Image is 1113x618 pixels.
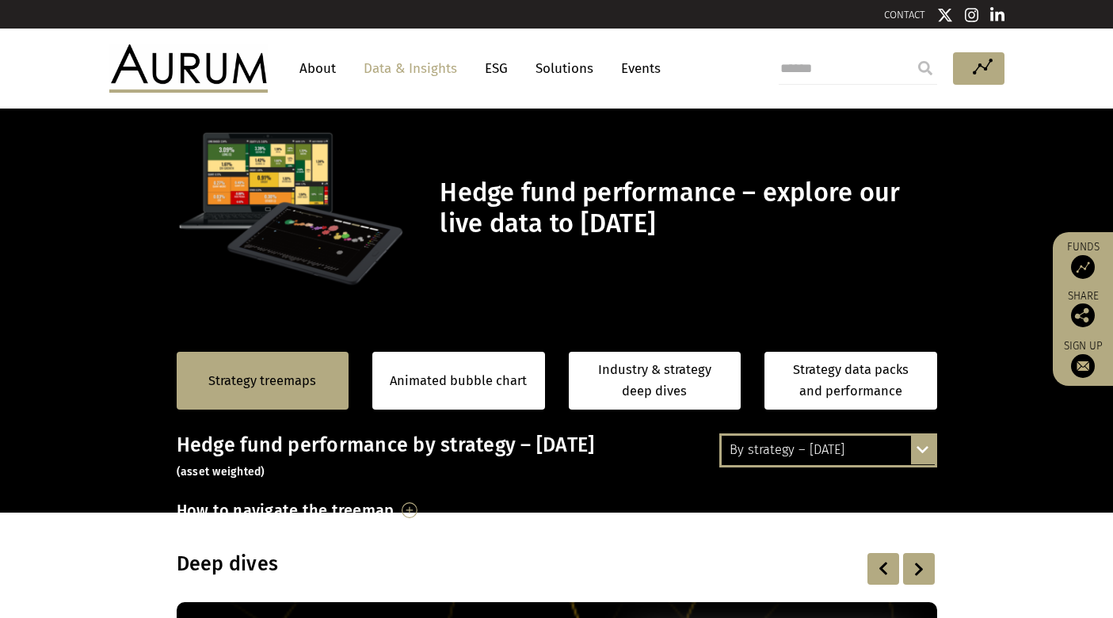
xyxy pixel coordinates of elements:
[1061,339,1105,378] a: Sign up
[109,44,268,92] img: Aurum
[1061,240,1105,279] a: Funds
[764,352,937,410] a: Strategy data packs and performance
[356,54,465,83] a: Data & Insights
[613,54,661,83] a: Events
[208,371,316,391] a: Strategy treemaps
[390,371,527,391] a: Animated bubble chart
[965,7,979,23] img: Instagram icon
[1061,291,1105,327] div: Share
[722,436,935,464] div: By strategy – [DATE]
[990,7,1004,23] img: Linkedin icon
[177,433,937,481] h3: Hedge fund performance by strategy – [DATE]
[440,177,932,239] h1: Hedge fund performance – explore our live data to [DATE]
[1071,354,1095,378] img: Sign up to our newsletter
[909,52,941,84] input: Submit
[1071,255,1095,279] img: Access Funds
[477,54,516,83] a: ESG
[528,54,601,83] a: Solutions
[177,497,395,524] h3: How to navigate the treemap
[884,9,925,21] a: CONTACT
[937,7,953,23] img: Twitter icon
[292,54,344,83] a: About
[177,552,733,576] h3: Deep dives
[177,465,265,479] small: (asset weighted)
[1071,303,1095,327] img: Share this post
[569,352,741,410] a: Industry & strategy deep dives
